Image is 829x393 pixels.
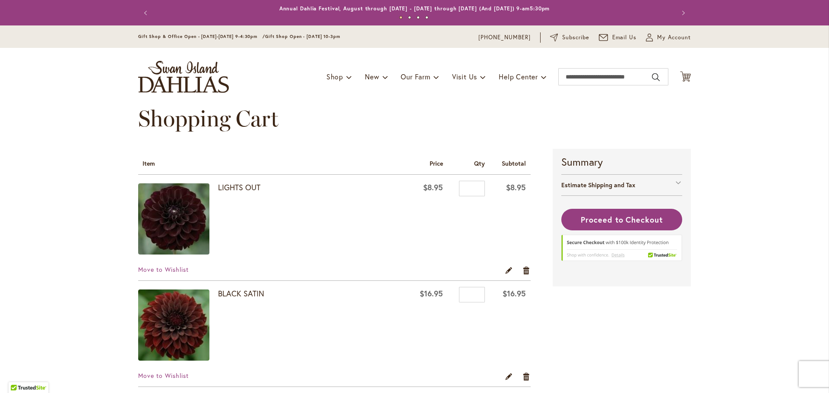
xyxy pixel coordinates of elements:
span: Visit Us [452,72,477,81]
span: Proceed to Checkout [581,214,663,225]
span: Subtotal [502,159,526,167]
span: Gift Shop Open - [DATE] 10-3pm [265,34,340,39]
span: New [365,72,379,81]
span: Price [430,159,443,167]
span: Gift Shop & Office Open - [DATE]-[DATE] 9-4:30pm / [138,34,265,39]
span: My Account [657,33,691,42]
strong: Estimate Shipping and Tax [561,181,635,189]
button: My Account [646,33,691,42]
span: $16.95 [503,288,526,299]
a: LIGHTS OUT [218,182,260,192]
span: Item [142,159,155,167]
span: $16.95 [420,288,443,299]
button: 3 of 4 [417,16,420,19]
a: [PHONE_NUMBER] [478,33,531,42]
span: Qty [474,159,485,167]
span: Shopping Cart [138,105,278,132]
img: BLACK SATIN [138,289,209,361]
strong: Summary [561,154,682,169]
a: store logo [138,61,229,93]
a: Move to Wishlist [138,265,189,274]
button: 4 of 4 [425,16,428,19]
button: Proceed to Checkout [561,209,682,230]
span: $8.95 [423,182,443,192]
button: 2 of 4 [408,16,411,19]
span: Shop [326,72,343,81]
a: Subscribe [550,33,589,42]
div: TrustedSite Certified [561,235,682,265]
span: Help Center [499,72,538,81]
button: Next [674,4,691,22]
button: 1 of 4 [399,16,402,19]
span: $8.95 [506,182,526,192]
a: BLACK SATIN [218,288,264,299]
a: Annual Dahlia Festival, August through [DATE] - [DATE] through [DATE] (And [DATE]) 9-am5:30pm [279,5,550,12]
span: Our Farm [401,72,430,81]
a: BLACK SATIN [138,289,218,363]
a: Move to Wishlist [138,371,189,380]
button: Previous [138,4,155,22]
span: Email Us [612,33,637,42]
img: LIGHTS OUT [138,183,209,255]
a: Email Us [599,33,637,42]
a: LIGHTS OUT [138,183,218,257]
span: Subscribe [562,33,589,42]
